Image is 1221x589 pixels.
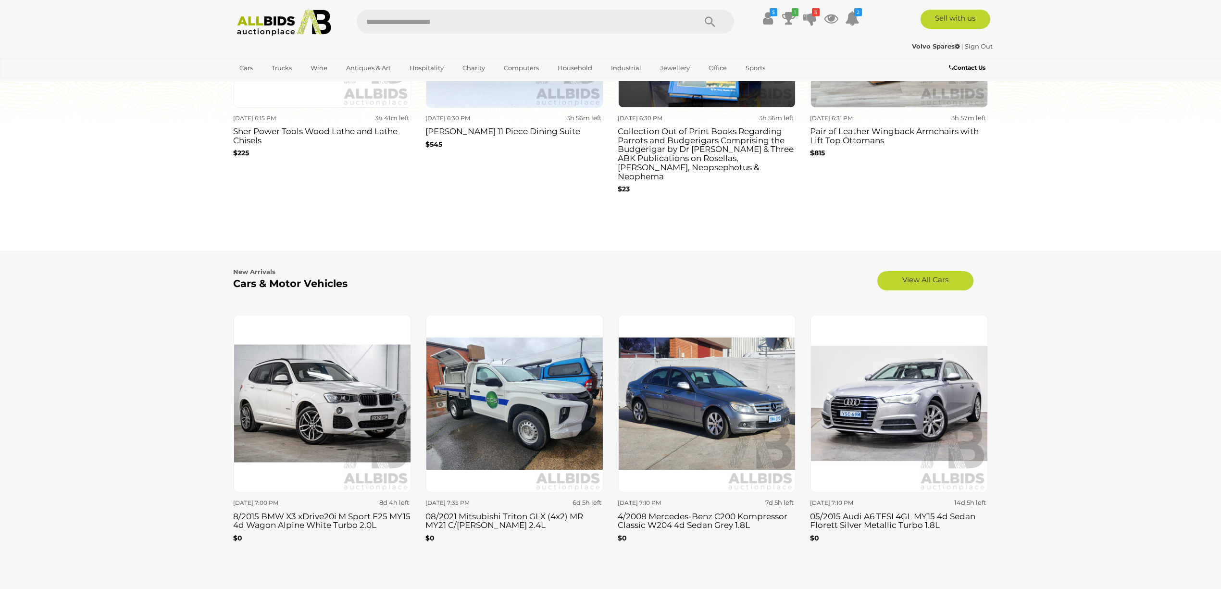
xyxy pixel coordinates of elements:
div: [DATE] 7:00 PM [233,498,319,508]
strong: Volvo Spares [912,42,960,50]
a: Office [702,60,733,76]
img: 05/2015 Audi A6 TFSI 4GL MY15 4d Sedan Florett Silver Metallic Turbo 1.8L [810,315,988,492]
b: $225 [233,149,249,157]
b: Cars & Motor Vehicles [233,277,348,289]
div: [DATE] 6:31 PM [810,113,896,124]
span: | [961,42,963,50]
a: Sign Out [965,42,993,50]
a: Antiques & Art [340,60,397,76]
a: Wine [304,60,334,76]
h3: 8/2015 BMW X3 xDrive20i M Sport F25 MY15 4d Wagon Alpine White Turbo 2.0L [233,510,411,530]
b: $0 [810,534,819,542]
a: Jewellery [654,60,696,76]
h3: Sher Power Tools Wood Lathe and Lathe Chisels [233,125,411,145]
h3: Collection Out of Print Books Regarding Parrots and Budgerigars Comprising the Budgerigar by Dr [... [618,125,796,181]
a: [DATE] 7:10 PM 7d 5h left 4/2008 Mercedes-Benz C200 Kompressor Classic W204 4d Sedan Grey 1.8L $0 [618,314,796,554]
a: Contact Us [949,63,988,73]
a: [DATE] 7:35 PM 6d 5h left 08/2021 Mitsubishi Triton GLX (4x2) MR MY21 C/[PERSON_NAME] 2.4L $0 [425,314,603,554]
i: 1 [792,8,798,16]
a: Volvo Spares [912,42,961,50]
div: [DATE] 7:10 PM [810,498,896,508]
b: $0 [618,534,627,542]
div: [DATE] 7:10 PM [618,498,703,508]
div: [DATE] 7:35 PM [425,498,511,508]
strong: 3h 56m left [567,114,601,122]
a: Cars [233,60,259,76]
i: 3 [812,8,820,16]
b: $23 [618,185,630,193]
strong: 3h 57m left [951,114,986,122]
h3: 08/2021 Mitsubishi Triton GLX (4x2) MR MY21 C/[PERSON_NAME] 2.4L [425,510,603,530]
a: [DATE] 7:10 PM 14d 5h left 05/2015 Audi A6 TFSI 4GL MY15 4d Sedan Florett Silver Metallic Turbo 1... [810,314,988,554]
b: $0 [425,534,435,542]
a: Sports [739,60,772,76]
img: 4/2008 Mercedes-Benz C200 Kompressor Classic W204 4d Sedan Grey 1.8L [618,315,796,492]
b: Contact Us [949,64,985,71]
a: Industrial [605,60,648,76]
h3: 4/2008 Mercedes-Benz C200 Kompressor Classic W204 4d Sedan Grey 1.8L [618,510,796,530]
div: [DATE] 6:30 PM [618,113,703,124]
div: [DATE] 6:30 PM [425,113,511,124]
a: Hospitality [403,60,450,76]
h3: 05/2015 Audi A6 TFSI 4GL MY15 4d Sedan Florett Silver Metallic Turbo 1.8L [810,510,988,530]
a: 1 [782,10,796,27]
a: View All Cars [877,271,973,290]
a: Sell with us [921,10,990,29]
strong: 3h 56m left [759,114,794,122]
b: $815 [810,149,825,157]
img: 08/2021 Mitsubishi Triton GLX (4x2) MR MY21 C/Chas White 2.4L [426,315,603,492]
a: Computers [498,60,545,76]
a: 2 [845,10,860,27]
strong: 7d 5h left [765,499,794,506]
a: [GEOGRAPHIC_DATA] [233,76,314,92]
strong: 3h 41m left [375,114,409,122]
h3: [PERSON_NAME] 11 Piece Dining Suite [425,125,603,136]
a: [DATE] 7:00 PM 8d 4h left 8/2015 BMW X3 xDrive20i M Sport F25 MY15 4d Wagon Alpine White Turbo 2.... [233,314,411,554]
img: Allbids.com.au [232,10,336,36]
strong: 14d 5h left [954,499,986,506]
h3: Pair of Leather Wingback Armchairs with Lift Top Ottomans [810,125,988,145]
a: Trucks [265,60,298,76]
a: $ [760,10,775,27]
i: $ [770,8,777,16]
a: Household [551,60,598,76]
a: 3 [803,10,817,27]
b: New Arrivals [233,268,275,276]
strong: 6d 5h left [573,499,601,506]
i: 2 [854,8,862,16]
b: $545 [425,140,442,149]
button: Search [686,10,734,34]
strong: 8d 4h left [379,499,409,506]
a: Charity [456,60,491,76]
img: 8/2015 BMW X3 xDrive20i M Sport F25 MY15 4d Wagon Alpine White Turbo 2.0L [234,315,411,492]
div: [DATE] 6:15 PM [233,113,319,124]
b: $0 [233,534,242,542]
